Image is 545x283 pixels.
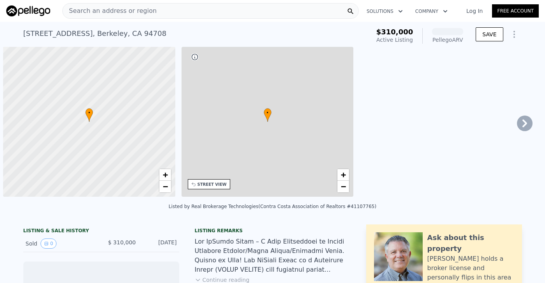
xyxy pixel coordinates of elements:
div: • [264,108,272,122]
button: Solutions [360,4,409,18]
button: View historical data [41,239,57,249]
a: Zoom out [337,181,349,192]
span: $310,000 [376,28,413,36]
span: • [85,109,93,116]
span: + [341,170,346,180]
button: Company [409,4,454,18]
a: Log In [457,7,492,15]
div: Lor IpSumdo Sitam – C Adip Elitseddoei te Incidi Utlabore Etdolor/Magna Aliqua/Enimadmi Venia. Qu... [195,237,351,274]
div: STREET VIEW [198,182,227,187]
span: − [162,182,168,191]
div: Ask about this property [427,232,514,254]
div: LISTING & SALE HISTORY [23,228,179,235]
a: Zoom in [159,169,171,181]
span: $ 310,000 [108,239,136,246]
div: Listed by Real Brokerage Technologies (Contra Costa Association of Realtors #41107765) [169,204,376,209]
div: [STREET_ADDRESS] , Berkeley , CA 94708 [23,28,167,39]
span: − [341,182,346,191]
div: [PERSON_NAME] holds a broker license and personally flips in this area [427,254,514,282]
div: Listing remarks [195,228,351,234]
div: [DATE] [142,239,177,249]
span: + [162,170,168,180]
span: Active Listing [376,37,413,43]
span: Search an address or region [63,6,157,16]
div: Pellego ARV [432,36,463,44]
div: • [85,108,93,122]
img: Pellego [6,5,50,16]
div: Sold [26,239,95,249]
button: SAVE [476,27,503,41]
button: Show Options [506,27,522,42]
a: Zoom out [159,181,171,192]
a: Zoom in [337,169,349,181]
a: Free Account [492,4,539,18]
span: • [264,109,272,116]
